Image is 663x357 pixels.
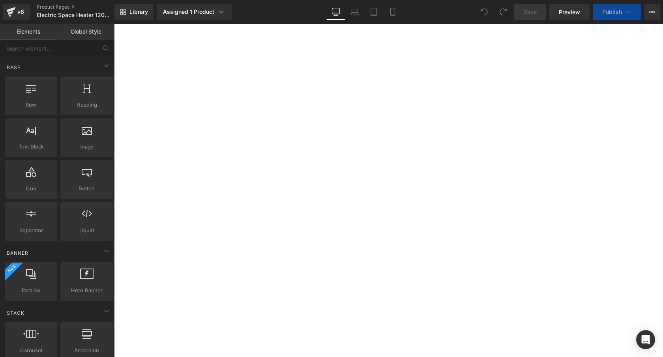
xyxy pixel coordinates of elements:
[549,4,590,20] a: Preview
[163,8,225,16] div: Assigned 1 Product
[16,7,26,17] div: v6
[7,286,55,295] span: Parallax
[63,184,110,193] span: Button
[7,143,55,151] span: Text Block
[63,286,110,295] span: Hero Banner
[495,4,511,20] button: Redo
[593,4,641,20] button: Publish
[63,226,110,235] span: Liquid
[63,143,110,151] span: Image
[6,309,25,317] span: Stack
[7,346,55,355] span: Carousel
[7,226,55,235] span: Separator
[63,101,110,109] span: Heading
[37,12,112,18] span: Electric Space Heater 1200W Portable - Energy Efficient Small Room Heater for Indoor Use &amp; Ca...
[63,346,110,355] span: Accordion
[524,8,537,16] span: Save
[644,4,660,20] button: More
[129,8,148,15] span: Library
[114,4,154,20] a: New Library
[345,4,364,20] a: Laptop
[37,4,127,10] a: Product Pages
[6,64,21,71] span: Base
[326,4,345,20] a: Desktop
[383,4,402,20] a: Mobile
[6,249,29,257] span: Banner
[57,24,114,39] a: Global Style
[364,4,383,20] a: Tablet
[3,4,30,20] a: v6
[476,4,492,20] button: Undo
[7,101,55,109] span: Row
[602,9,622,15] span: Publish
[7,184,55,193] span: Icon
[636,330,655,349] div: Open Intercom Messenger
[559,8,580,16] span: Preview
